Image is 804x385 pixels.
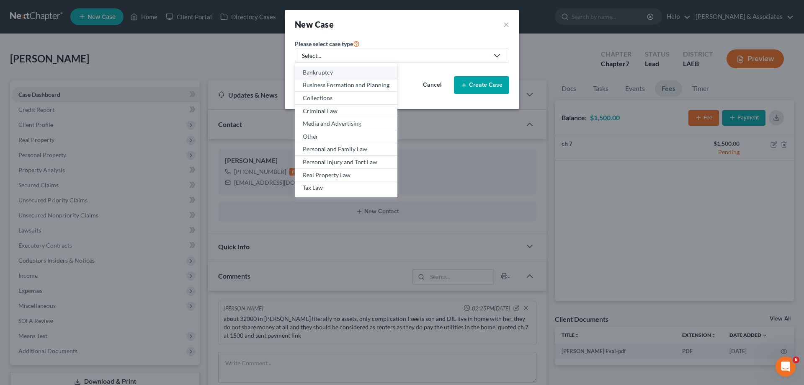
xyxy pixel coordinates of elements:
a: Media and Advertising [295,117,397,130]
div: Business Formation and Planning [303,81,389,89]
a: Other [295,130,397,143]
iframe: Intercom live chat [776,357,796,377]
a: Bankruptcy [295,66,397,79]
div: Personal and Family Law [303,145,389,153]
button: × [503,18,509,30]
div: Bankruptcy [303,68,389,77]
a: Tax Law [295,181,397,194]
div: Personal Injury and Tort Law [303,158,389,166]
a: Collections [295,92,397,105]
strong: New Case [295,19,334,29]
div: Criminal Law [303,107,389,115]
a: Criminal Law [295,105,397,118]
button: Create Case [454,76,509,94]
div: Collections [303,94,389,102]
span: 6 [793,357,799,363]
div: Real Property Law [303,171,389,179]
a: Personal and Family Law [295,143,397,156]
div: Other [303,132,389,141]
a: Real Property Law [295,169,397,182]
a: Personal Injury and Tort Law [295,156,397,169]
a: Business Formation and Planning [295,79,397,92]
div: Select... [302,52,489,60]
div: Media and Advertising [303,119,389,128]
div: Tax Law [303,183,389,192]
span: Please select case type [295,40,353,47]
button: Cancel [414,77,451,93]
